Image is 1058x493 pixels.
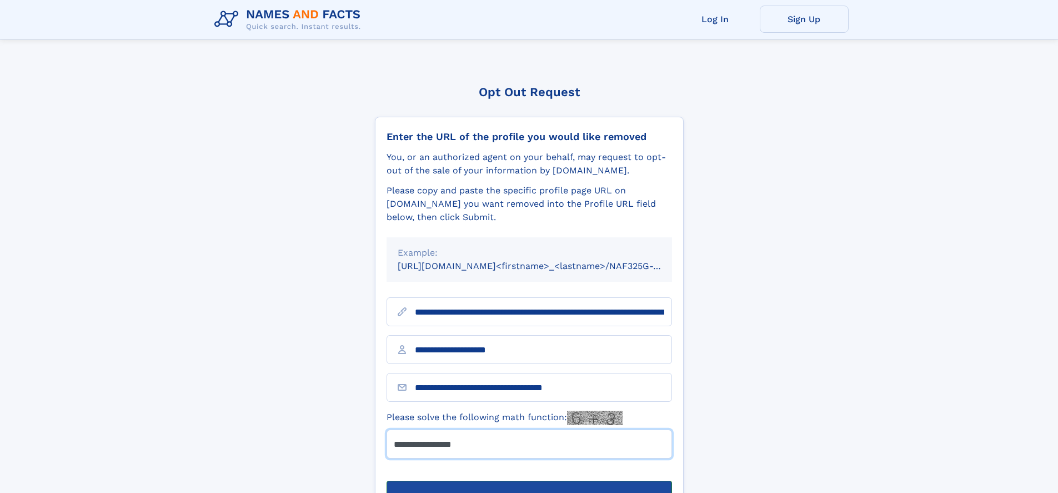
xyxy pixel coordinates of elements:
[671,6,760,33] a: Log In
[387,411,623,425] label: Please solve the following math function:
[387,184,672,224] div: Please copy and paste the specific profile page URL on [DOMAIN_NAME] you want removed into the Pr...
[375,85,684,99] div: Opt Out Request
[387,131,672,143] div: Enter the URL of the profile you would like removed
[398,261,693,271] small: [URL][DOMAIN_NAME]<firstname>_<lastname>/NAF325G-xxxxxxxx
[398,246,661,260] div: Example:
[210,4,370,34] img: Logo Names and Facts
[387,151,672,177] div: You, or an authorized agent on your behalf, may request to opt-out of the sale of your informatio...
[760,6,849,33] a: Sign Up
